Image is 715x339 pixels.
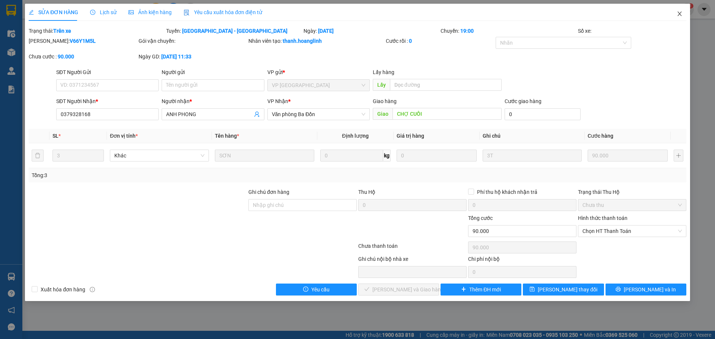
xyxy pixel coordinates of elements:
div: Trạng thái: [28,27,165,35]
div: Chuyến: [440,27,577,35]
input: Dọc đường [390,79,502,91]
button: check[PERSON_NAME] và Giao hàng [358,284,439,295]
div: SĐT Người Nhận [56,97,159,105]
span: Giao [373,108,393,120]
b: thanh.hoanglinh [283,38,322,44]
b: 90.000 [58,54,74,60]
b: 19:00 [460,28,474,34]
div: Người gửi [162,68,264,76]
button: Close [669,4,690,25]
button: plus [674,150,683,161]
div: Chi phí nội bộ [468,255,576,266]
span: Xuất hóa đơn hàng [38,285,88,294]
div: VP gửi [267,68,370,76]
span: Giao hàng [373,98,397,104]
div: Ghi chú nội bộ nhà xe [358,255,467,266]
span: exclamation-circle [303,287,308,292]
span: Phí thu hộ khách nhận trả [474,188,540,196]
span: SL [53,133,58,139]
div: Ngày GD: [139,52,247,61]
span: VP Nhận [267,98,288,104]
b: V66Y1M5L [70,38,96,44]
span: Chọn HT Thanh Toán [582,226,682,237]
span: Thu Hộ [358,189,375,195]
label: Ghi chú đơn hàng [248,189,289,195]
b: [DATE] [318,28,334,34]
button: save[PERSON_NAME] thay đổi [523,284,604,295]
div: Chưa thanh toán [357,242,467,255]
div: Trạng thái Thu Hộ [578,188,686,196]
b: 0 [409,38,412,44]
span: info-circle [90,287,95,292]
span: printer [616,287,621,292]
div: Cước rồi : [386,37,494,45]
th: Ghi chú [480,129,585,143]
div: Nhân viên tạo: [248,37,384,45]
span: clock-circle [90,10,95,15]
span: user-add [254,111,260,117]
span: Văn phòng Ba Đồn [272,109,365,120]
div: Người nhận [162,97,264,105]
span: VP Mỹ Đình [272,80,365,91]
span: Giá trị hàng [397,133,424,139]
span: Tên hàng [215,133,239,139]
span: Cước hàng [588,133,613,139]
input: 0 [588,150,668,161]
b: [GEOGRAPHIC_DATA] - [GEOGRAPHIC_DATA] [182,28,287,34]
div: Tuyến: [165,27,303,35]
input: Ghi chú đơn hàng [248,199,357,211]
span: Yêu cầu [311,285,330,294]
img: icon [184,10,190,16]
div: Gói vận chuyển: [139,37,247,45]
div: SĐT Người Gửi [56,68,159,76]
button: plusThêm ĐH mới [441,284,521,295]
span: Yêu cầu xuất hóa đơn điện tử [184,9,262,15]
input: 0 [397,150,477,161]
span: Chưa thu [582,199,682,211]
span: Lấy hàng [373,69,394,75]
button: exclamation-circleYêu cầu [276,284,357,295]
span: edit [29,10,34,15]
span: picture [128,10,134,15]
span: close-circle [678,229,682,233]
button: delete [32,150,44,161]
span: kg [383,150,391,161]
div: Số xe: [577,27,687,35]
input: Dọc đường [393,108,502,120]
span: close [677,11,683,17]
span: plus [461,287,466,292]
div: Chưa cước : [29,52,137,61]
button: printer[PERSON_NAME] và In [606,284,686,295]
span: Thêm ĐH mới [469,285,501,294]
div: Ngày: [303,27,440,35]
span: Ảnh kiện hàng [128,9,172,15]
span: save [530,287,535,292]
b: [DATE] 11:33 [161,54,191,60]
span: Lịch sử [90,9,117,15]
span: Đơn vị tính [110,133,138,139]
input: VD: Bàn, Ghế [215,150,314,161]
span: Tổng cước [468,215,493,221]
span: Lấy [373,79,390,91]
span: [PERSON_NAME] thay đổi [538,285,597,294]
span: [PERSON_NAME] và In [624,285,676,294]
label: Cước giao hàng [505,98,541,104]
span: Khác [114,150,204,161]
span: SỬA ĐƠN HÀNG [29,9,78,15]
div: Tổng: 3 [32,171,276,179]
label: Hình thức thanh toán [578,215,627,221]
span: Định lượng [342,133,369,139]
b: Trên xe [53,28,71,34]
div: [PERSON_NAME]: [29,37,137,45]
input: Ghi Chú [483,150,582,161]
input: Cước giao hàng [505,108,581,120]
